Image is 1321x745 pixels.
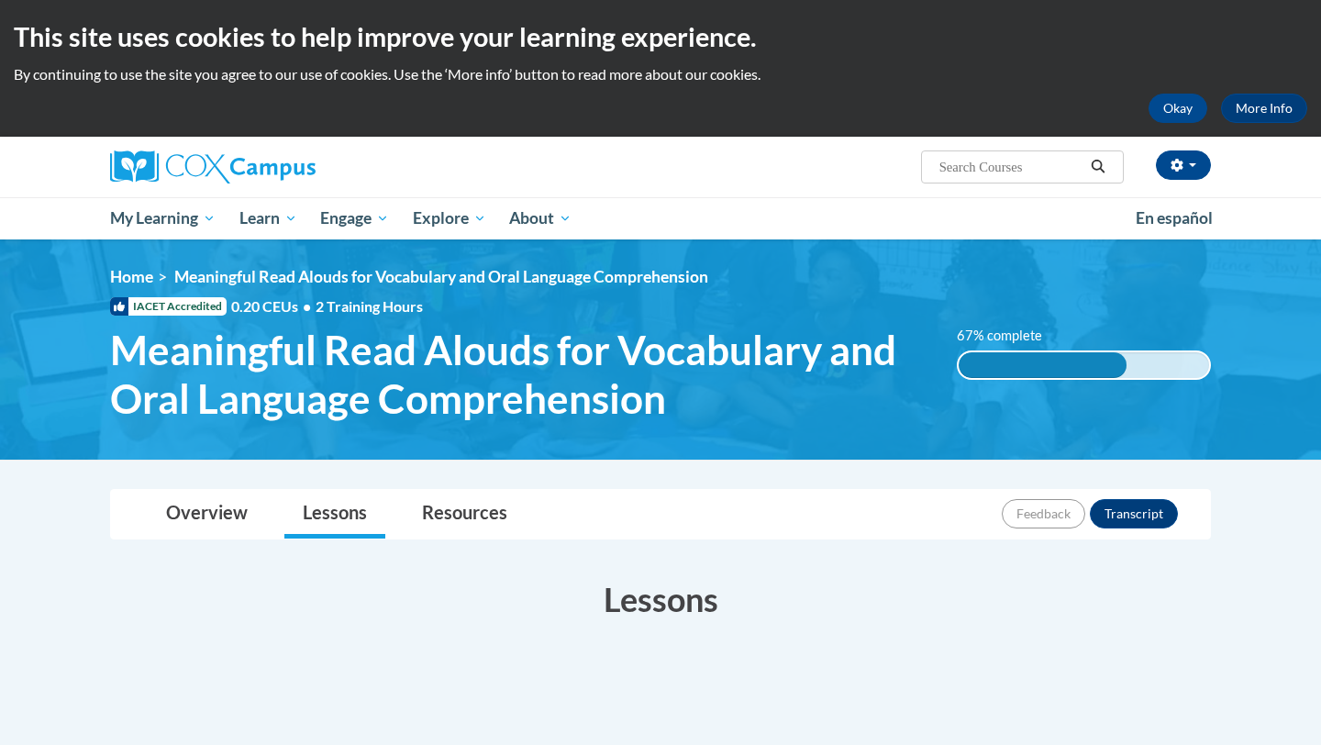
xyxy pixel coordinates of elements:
a: Learn [228,197,309,239]
label: 67% complete [957,326,1062,346]
button: Okay [1149,94,1207,123]
div: 67% complete [959,352,1127,378]
span: 0.20 CEUs [231,296,316,317]
a: Explore [401,197,498,239]
input: Search Courses [938,156,1084,178]
span: My Learning [110,207,216,229]
a: Engage [308,197,401,239]
a: Resources [404,490,526,539]
a: Lessons [284,490,385,539]
a: En español [1124,199,1225,238]
span: Explore [413,207,486,229]
span: IACET Accredited [110,297,227,316]
button: Search [1084,156,1112,178]
h2: This site uses cookies to help improve your learning experience. [14,18,1307,55]
span: En español [1136,208,1213,228]
button: Account Settings [1156,150,1211,180]
div: Main menu [83,197,1238,239]
a: My Learning [98,197,228,239]
a: Cox Campus [110,150,459,183]
span: • [303,297,311,315]
span: 2 Training Hours [316,297,423,315]
span: Meaningful Read Alouds for Vocabulary and Oral Language Comprehension [110,326,929,423]
a: More Info [1221,94,1307,123]
span: Learn [239,207,297,229]
p: By continuing to use the site you agree to our use of cookies. Use the ‘More info’ button to read... [14,64,1307,84]
a: Overview [148,490,266,539]
a: Home [110,267,153,286]
button: Feedback [1002,499,1085,528]
a: About [498,197,584,239]
img: Cox Campus [110,150,316,183]
h3: Lessons [110,576,1211,622]
span: Meaningful Read Alouds for Vocabulary and Oral Language Comprehension [174,267,708,286]
span: Engage [320,207,389,229]
span: About [509,207,572,229]
button: Transcript [1090,499,1178,528]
